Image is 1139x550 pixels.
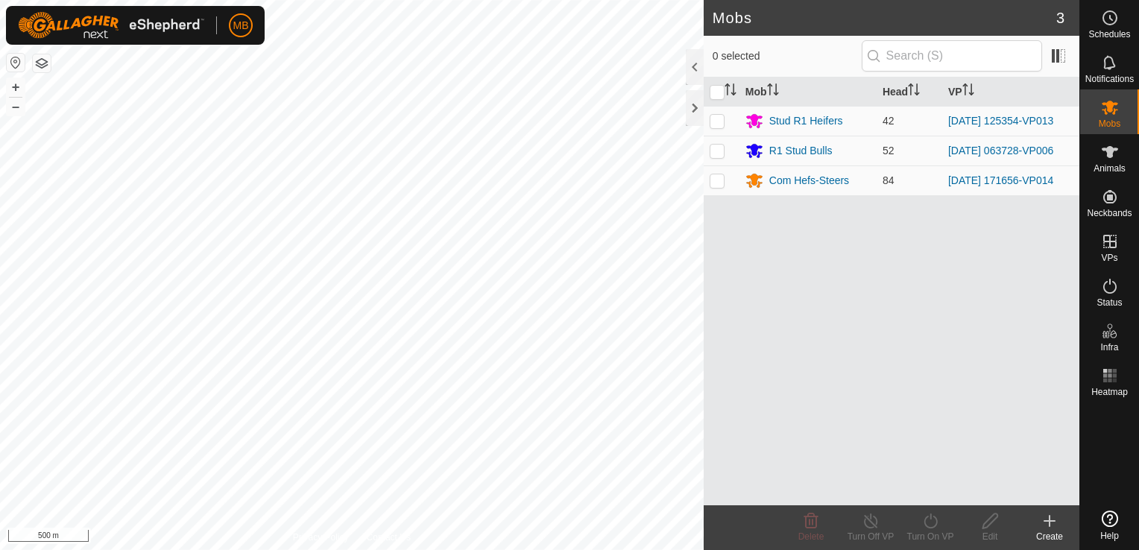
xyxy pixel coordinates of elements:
span: 3 [1056,7,1064,29]
span: VPs [1101,253,1117,262]
a: [DATE] 171656-VP014 [948,174,1053,186]
p-sorticon: Activate to sort [962,86,974,98]
input: Search (S) [862,40,1042,72]
div: Create [1020,530,1079,543]
span: 52 [883,145,895,157]
a: [DATE] 063728-VP006 [948,145,1053,157]
a: Help [1080,505,1139,546]
span: Delete [798,531,824,542]
span: 42 [883,115,895,127]
a: Contact Us [367,531,411,544]
div: Com Hefs-Steers [769,173,849,189]
button: Reset Map [7,54,25,72]
span: 0 selected [713,48,862,64]
th: Head [877,78,942,107]
p-sorticon: Activate to sort [767,86,779,98]
p-sorticon: Activate to sort [908,86,920,98]
span: Notifications [1085,75,1134,83]
button: Map Layers [33,54,51,72]
span: Schedules [1088,30,1130,39]
img: Gallagher Logo [18,12,204,39]
div: Edit [960,530,1020,543]
p-sorticon: Activate to sort [725,86,736,98]
span: Animals [1094,164,1126,173]
div: Turn Off VP [841,530,900,543]
div: Turn On VP [900,530,960,543]
div: Stud R1 Heifers [769,113,843,129]
button: – [7,98,25,116]
th: Mob [739,78,877,107]
div: R1 Stud Bulls [769,143,833,159]
button: + [7,78,25,96]
span: Infra [1100,343,1118,352]
span: 84 [883,174,895,186]
span: Help [1100,531,1119,540]
span: Status [1097,298,1122,307]
span: Mobs [1099,119,1120,128]
a: [DATE] 125354-VP013 [948,115,1053,127]
span: Neckbands [1087,209,1132,218]
a: Privacy Policy [293,531,349,544]
th: VP [942,78,1079,107]
span: MB [233,18,249,34]
h2: Mobs [713,9,1056,27]
span: Heatmap [1091,388,1128,396]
